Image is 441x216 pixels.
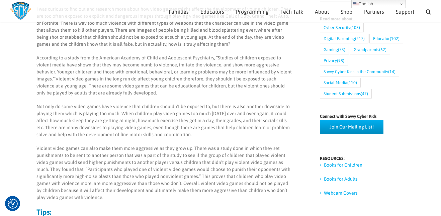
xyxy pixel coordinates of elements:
[8,199,18,209] button: Consent Preferences
[236,9,269,14] span: Programming
[390,34,400,43] span: (102)
[36,6,293,48] p: I was curious to find out and research more about how video games might affect the development of...
[338,45,345,54] span: (73)
[320,23,364,32] a: Cyber Security (103 items)
[350,23,360,32] span: (103)
[324,162,362,168] a: Books for Children
[320,56,348,65] a: Privacy (98 items)
[200,9,224,14] span: Educators
[320,120,383,134] a: Join Our Mailing List!
[369,34,403,43] a: Educator (102 items)
[280,9,303,14] span: Tech Talk
[396,9,414,14] span: Support
[320,114,405,119] h4: Connect with Savvy Cyber Kids
[341,9,352,14] span: Shop
[324,190,358,196] a: Webcam Covers
[315,9,329,14] span: About
[379,45,386,54] span: (62)
[8,199,18,209] img: Revisit consent button
[320,156,405,161] h4: RESOURCES:
[364,9,384,14] span: Partners
[355,34,365,43] span: (217)
[361,89,368,98] span: (47)
[388,67,395,76] span: (14)
[320,34,368,43] a: Digital Parenting (217 items)
[169,9,189,14] span: Families
[320,45,349,54] a: Gaming (73 items)
[320,67,399,76] a: Savvy Cyber Kids in the Community (14 items)
[320,78,361,87] a: Social Media (110 items)
[324,176,358,182] a: Books for Adults
[347,78,357,87] span: (110)
[337,56,344,65] span: (98)
[36,103,293,138] p: Not only do some video games have violence that children shouldn’t be exposed to, but there is al...
[350,45,390,54] a: Grandparents (62 items)
[36,54,293,96] p: According to a study from the American Academy of Child and Adolescent Psychiatry, “Studies of ch...
[36,145,293,201] p: Violent video games can also make them more aggressive as they grow up. There was a study done in...
[320,89,372,98] a: Student Submissions (47 items)
[353,1,359,7] img: en
[330,124,374,130] span: Join Our Mailing List!
[10,2,31,20] img: Savvy Cyber Kids Logo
